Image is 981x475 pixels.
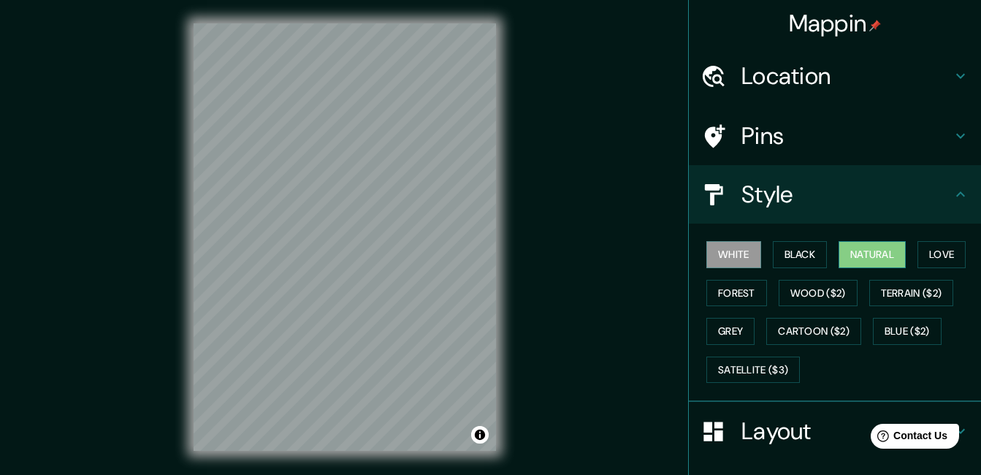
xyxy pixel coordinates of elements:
[873,318,942,345] button: Blue ($2)
[869,20,881,31] img: pin-icon.png
[741,121,952,151] h4: Pins
[706,357,800,384] button: Satellite ($3)
[741,61,952,91] h4: Location
[839,241,906,268] button: Natural
[689,47,981,105] div: Location
[917,241,966,268] button: Love
[689,402,981,460] div: Layout
[789,9,882,38] h4: Mappin
[766,318,861,345] button: Cartoon ($2)
[194,23,496,451] canvas: Map
[706,318,755,345] button: Grey
[689,107,981,165] div: Pins
[471,426,489,444] button: Toggle attribution
[869,280,954,307] button: Terrain ($2)
[706,280,767,307] button: Forest
[741,417,952,446] h4: Layout
[706,241,761,268] button: White
[779,280,858,307] button: Wood ($2)
[741,180,952,209] h4: Style
[773,241,828,268] button: Black
[851,418,965,459] iframe: Help widget launcher
[689,165,981,224] div: Style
